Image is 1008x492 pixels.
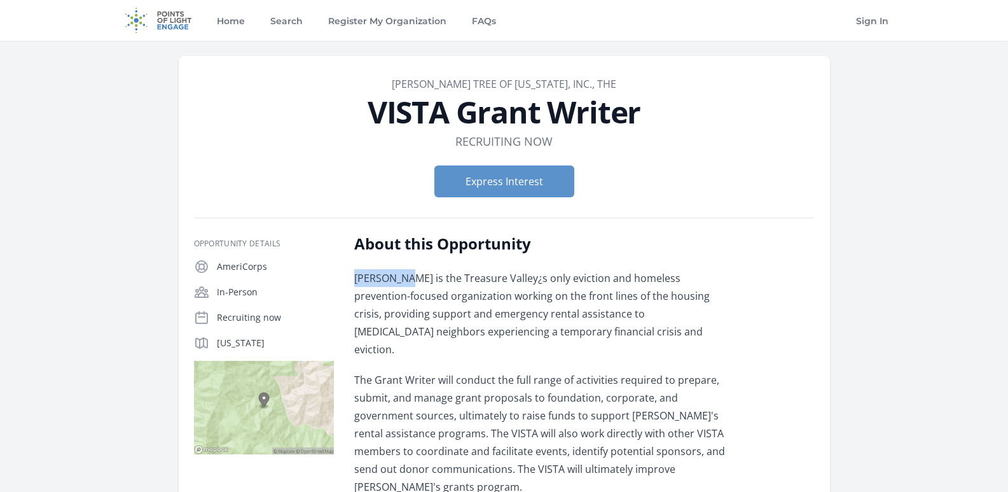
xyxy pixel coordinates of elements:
[217,260,334,273] p: AmeriCorps
[217,311,334,324] p: Recruiting now
[194,361,334,454] img: Map
[194,97,815,127] h1: VISTA Grant Writer
[455,132,553,150] dd: Recruiting now
[392,77,616,91] a: [PERSON_NAME] Tree of [US_STATE], Inc., The
[217,286,334,299] p: In-Person
[354,269,726,358] p: [PERSON_NAME] is the Treasure Valley¿s only eviction and homeless prevention-focused organization...
[194,239,334,249] h3: Opportunity Details
[354,234,726,254] h2: About this Opportunity
[217,337,334,349] p: [US_STATE]
[434,165,574,197] button: Express Interest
